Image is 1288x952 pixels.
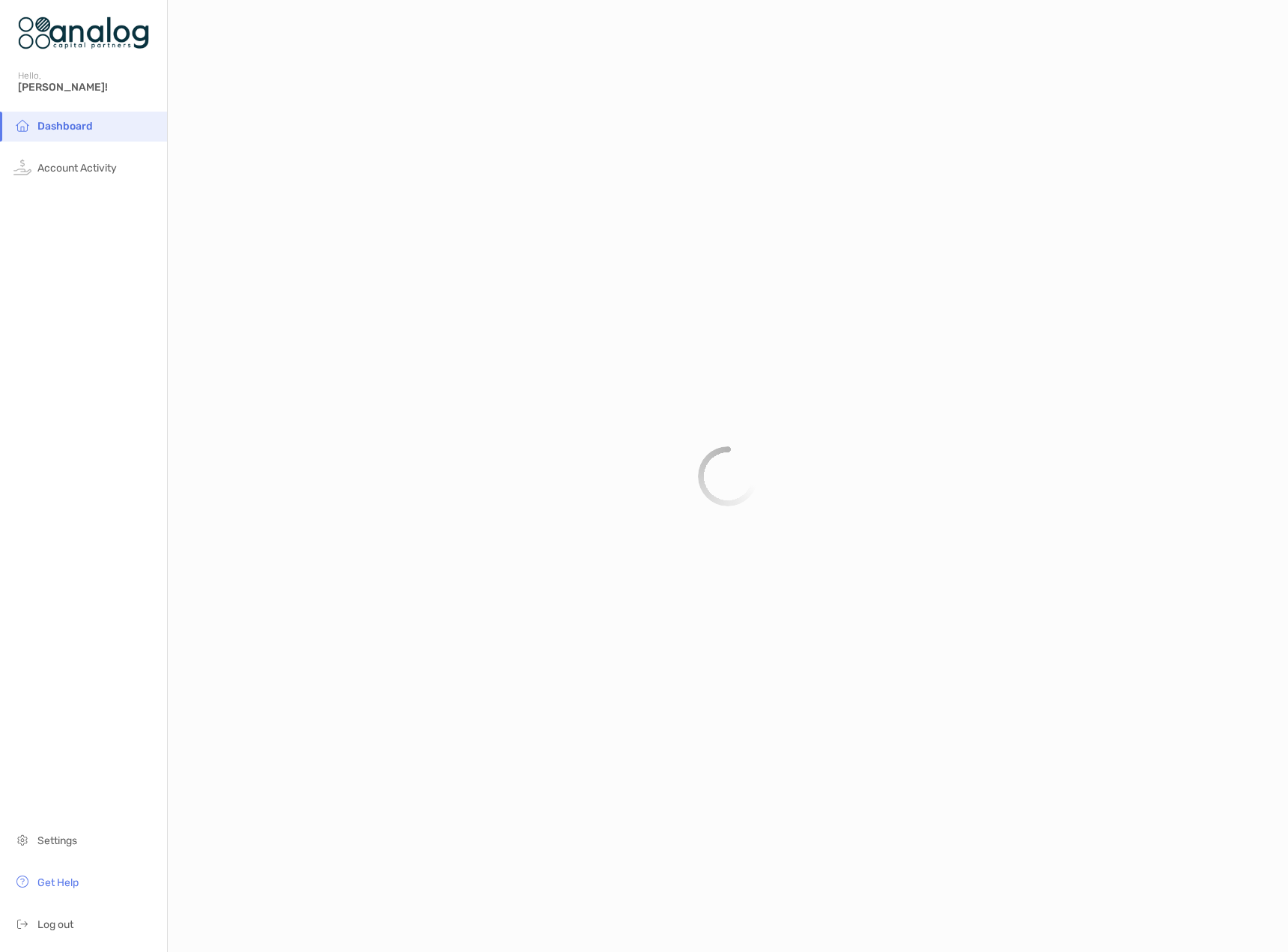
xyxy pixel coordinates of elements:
span: Account Activity [37,162,117,175]
span: Settings [37,834,77,847]
img: logout icon [13,915,31,933]
img: household icon [13,116,31,134]
img: activity icon [13,158,31,176]
span: Dashboard [37,120,93,133]
img: get-help icon [13,873,31,891]
img: settings icon [13,831,31,849]
span: Log out [37,918,73,931]
img: Zoe Logo [18,6,149,60]
span: Get Help [37,876,79,889]
span: [PERSON_NAME]! [18,81,158,94]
